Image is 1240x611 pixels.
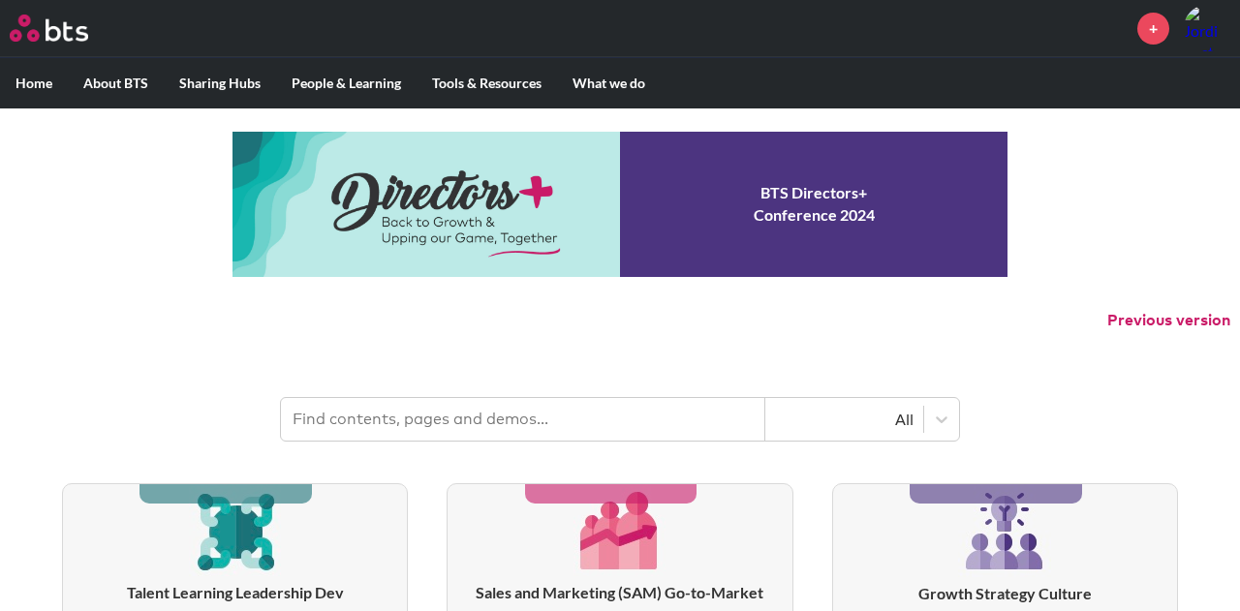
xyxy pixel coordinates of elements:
a: + [1137,13,1169,45]
img: Jordi Bastus Ramirez [1184,5,1230,51]
h3: Growth Strategy Culture [833,583,1177,604]
div: All [775,409,914,430]
h3: Talent Learning Leadership Dev [63,582,407,603]
button: Previous version [1107,310,1230,331]
input: Find contents, pages and demos... [281,398,765,441]
img: [object Object] [573,484,666,576]
img: [object Object] [189,484,281,576]
h3: Sales and Marketing (SAM) Go-to-Market [448,582,791,603]
label: About BTS [68,58,164,108]
a: Profile [1184,5,1230,51]
label: Tools & Resources [417,58,557,108]
label: What we do [557,58,661,108]
img: BTS Logo [10,15,88,42]
a: Go home [10,15,124,42]
label: People & Learning [276,58,417,108]
label: Sharing Hubs [164,58,276,108]
img: [object Object] [958,484,1051,577]
a: Conference 2024 [232,132,1007,277]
